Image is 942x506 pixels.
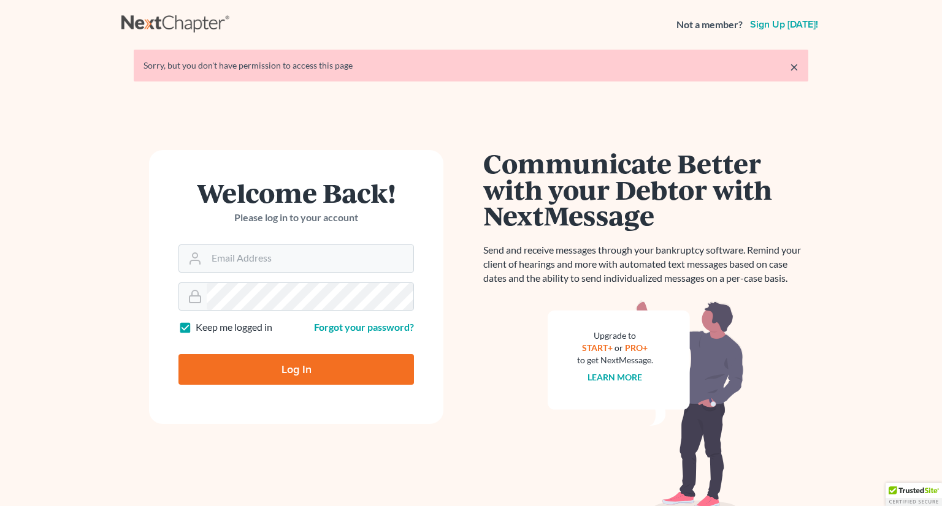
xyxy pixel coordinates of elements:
a: PRO+ [626,342,648,353]
input: Email Address [207,245,413,272]
div: TrustedSite Certified [886,483,942,506]
div: to get NextMessage. [577,354,653,366]
strong: Not a member? [676,18,743,32]
a: Sign up [DATE]! [748,20,821,29]
h1: Welcome Back! [178,179,414,206]
a: START+ [583,342,613,353]
span: or [615,342,624,353]
input: Log In [178,354,414,385]
div: Upgrade to [577,330,653,342]
p: Please log in to your account [178,211,414,225]
a: Forgot your password? [314,321,414,333]
p: Send and receive messages through your bankruptcy software. Remind your client of hearings and mo... [483,243,808,285]
div: Sorry, but you don't have permission to access this page [144,59,798,72]
label: Keep me logged in [196,320,272,334]
a: × [790,59,798,74]
a: Learn more [588,372,643,382]
h1: Communicate Better with your Debtor with NextMessage [483,150,808,228]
